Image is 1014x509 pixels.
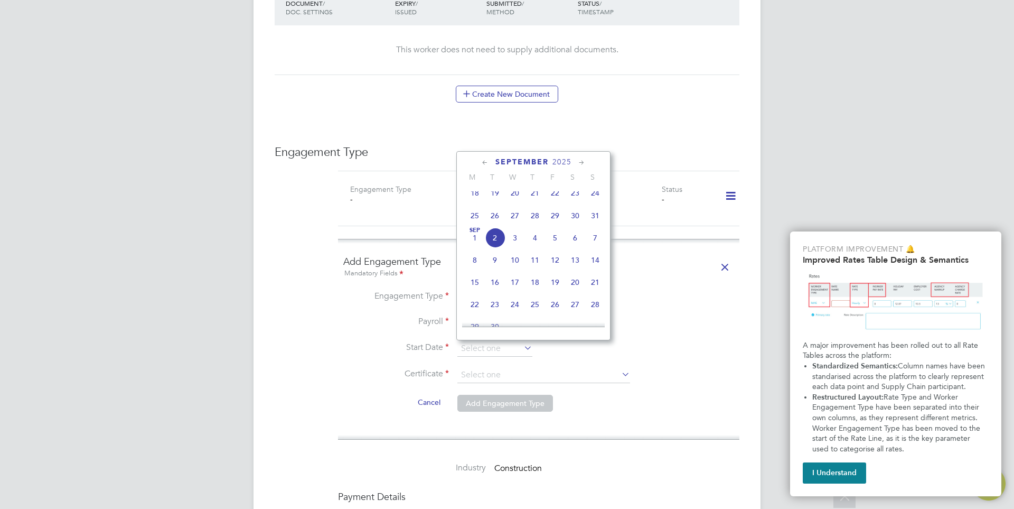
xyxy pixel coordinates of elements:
h2: Improved Rates Table Design & Semantics [803,255,989,265]
span: S [562,172,583,182]
div: This worker does not need to supply additional documents. [285,44,729,55]
span: M [462,172,482,182]
span: 18 [525,272,545,292]
span: 3 [505,228,525,248]
label: Engagement Type [350,184,411,194]
span: 30 [565,206,585,226]
span: 28 [585,294,605,314]
h4: Payment Details [338,491,739,503]
span: 8 [465,250,485,270]
span: 23 [565,183,585,203]
div: Improved Rate Table Semantics [790,232,1001,496]
span: 13 [565,250,585,270]
p: Platform Improvement 🔔 [803,244,989,255]
div: Mandatory Fields [343,268,734,280]
span: 22 [465,294,485,314]
span: 26 [545,294,565,314]
span: 2025 [552,158,571,166]
button: Cancel [409,394,449,411]
span: 25 [465,206,485,226]
span: 2 [485,228,505,248]
span: 19 [485,183,505,203]
span: 31 [585,206,605,226]
span: 19 [545,272,565,292]
span: 24 [585,183,605,203]
label: Payroll [343,316,449,327]
button: Add Engagement Type [457,395,553,412]
span: ISSUED [395,7,417,16]
span: 30 [485,317,505,337]
input: Select one [457,341,532,357]
span: T [522,172,542,182]
span: DOC. SETTINGS [286,7,333,16]
span: 28 [525,206,545,226]
span: 4 [525,228,545,248]
p: A major improvement has been rolled out to all Rate Tables across the platform: [803,340,989,361]
label: Start Date [343,342,449,353]
span: 25 [525,294,545,314]
img: Updated Rates Table Design & Semantics [803,269,989,336]
button: Create New Document [456,86,558,103]
span: T [482,172,502,182]
span: 29 [545,206,565,226]
span: 27 [565,294,585,314]
label: Certificate [343,368,449,380]
span: Column names have been standarised across the platform to clearly represent each data point and S... [812,362,987,391]
span: 18 [465,183,485,203]
span: S [583,172,603,182]
label: Engagement Type [343,291,449,302]
span: September [495,158,549,166]
span: TIMESTAMP [578,7,614,16]
h3: Engagement Type [275,145,739,160]
span: 1 [465,228,485,248]
input: Select one [457,367,630,383]
span: Rate Type and Worker Engagement Type have been separated into their own columns, as they represen... [812,393,982,454]
span: 16 [485,272,505,292]
span: 12 [545,250,565,270]
div: - [662,195,711,204]
span: 15 [465,272,485,292]
span: 9 [485,250,505,270]
h4: Add Engagement Type [343,255,734,279]
span: F [542,172,562,182]
span: 24 [505,294,525,314]
span: 27 [505,206,525,226]
span: 11 [525,250,545,270]
span: 6 [565,228,585,248]
span: 14 [585,250,605,270]
span: 21 [525,183,545,203]
span: 7 [585,228,605,248]
span: Sep [465,228,485,233]
span: 26 [485,206,505,226]
span: W [502,172,522,182]
button: I Understand [803,462,866,484]
span: 5 [545,228,565,248]
span: 20 [505,183,525,203]
label: Industry [338,462,486,474]
span: Construction [494,463,542,474]
div: - [350,195,448,204]
div: - [564,195,662,204]
span: 10 [505,250,525,270]
strong: Restructured Layout: [812,393,884,402]
strong: Standardized Semantics: [812,362,898,371]
span: 29 [465,317,485,337]
span: 21 [585,272,605,292]
span: 23 [485,294,505,314]
span: METHOD [486,7,514,16]
span: 20 [565,272,585,292]
span: 22 [545,183,565,203]
label: Status [662,184,682,194]
span: 17 [505,272,525,292]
